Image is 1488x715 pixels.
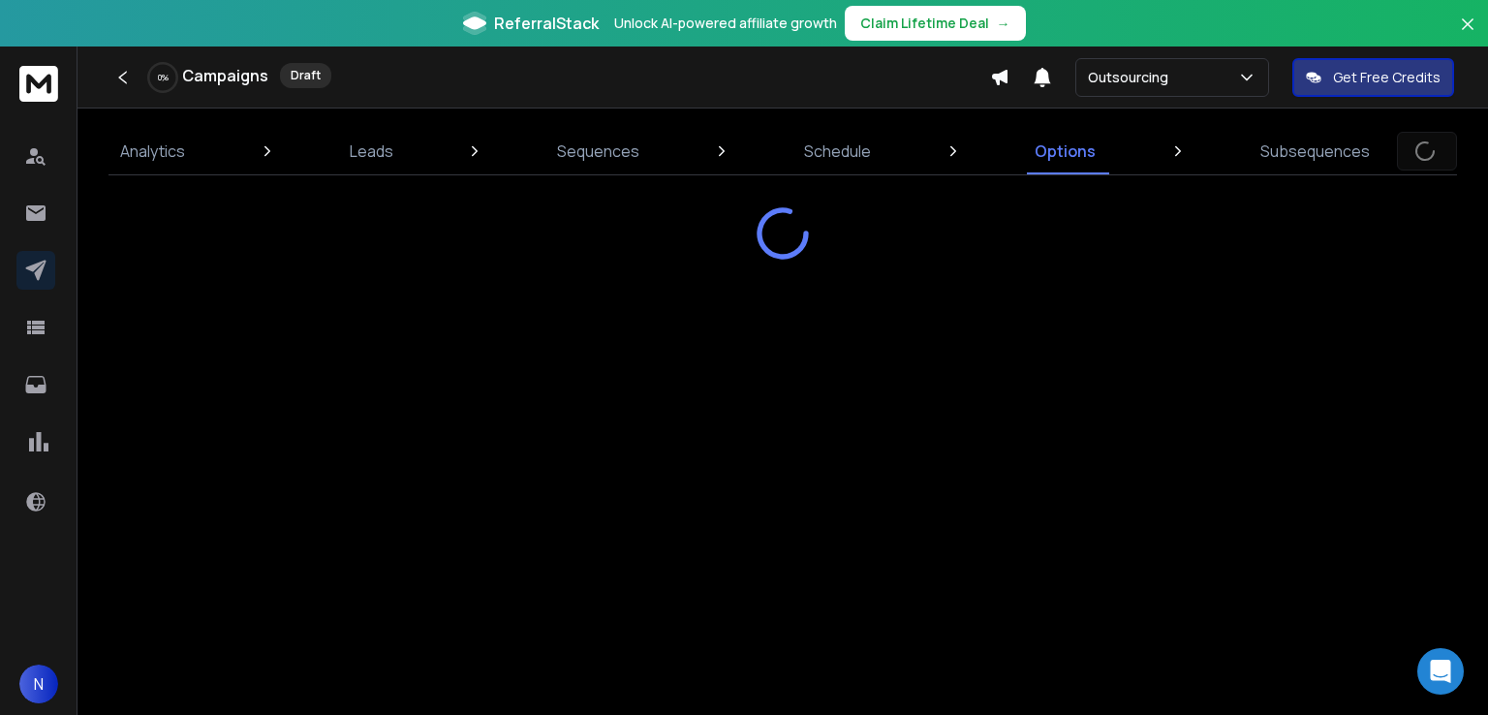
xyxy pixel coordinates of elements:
[1035,140,1096,163] p: Options
[1023,128,1107,174] a: Options
[19,665,58,703] button: N
[350,140,393,163] p: Leads
[1417,648,1464,695] div: Open Intercom Messenger
[557,140,639,163] p: Sequences
[494,12,599,35] span: ReferralStack
[1088,68,1176,87] p: Outsourcing
[997,14,1010,33] span: →
[1292,58,1454,97] button: Get Free Credits
[614,14,837,33] p: Unlock AI-powered affiliate growth
[845,6,1026,41] button: Claim Lifetime Deal→
[158,72,169,83] p: 0 %
[1455,12,1480,58] button: Close banner
[792,128,883,174] a: Schedule
[108,128,197,174] a: Analytics
[120,140,185,163] p: Analytics
[280,63,331,88] div: Draft
[545,128,651,174] a: Sequences
[182,64,268,87] h1: Campaigns
[1249,128,1381,174] a: Subsequences
[1260,140,1370,163] p: Subsequences
[1333,68,1441,87] p: Get Free Credits
[338,128,405,174] a: Leads
[804,140,871,163] p: Schedule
